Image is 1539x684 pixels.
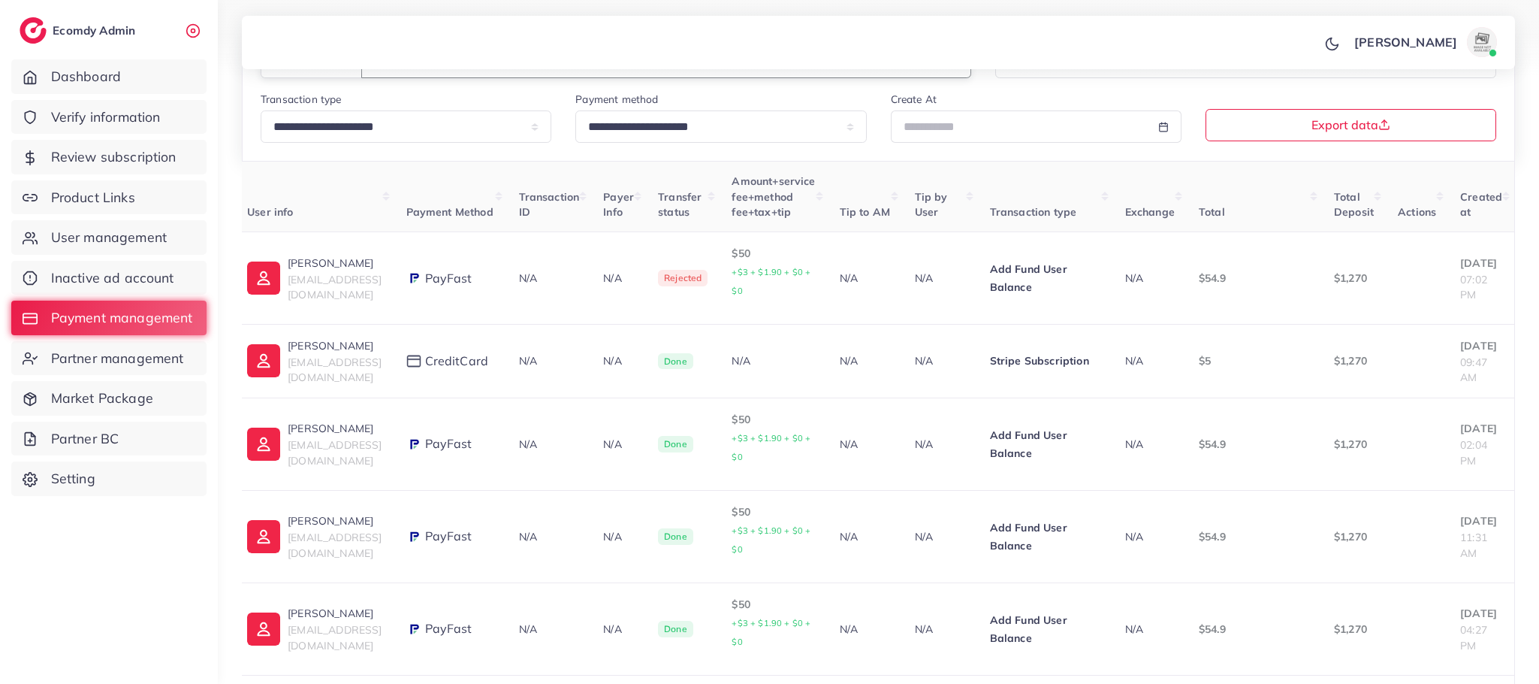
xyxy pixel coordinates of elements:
[1334,620,1374,638] p: $1,270
[1125,622,1143,636] span: N/A
[1334,190,1374,219] span: Total Deposit
[406,622,421,637] img: payment
[658,190,702,219] span: Transfer status
[658,621,693,637] span: Done
[53,23,139,38] h2: Ecomdy Admin
[915,435,966,453] p: N/A
[1398,205,1436,219] span: Actions
[990,426,1101,462] p: Add Fund User Balance
[990,205,1077,219] span: Transaction type
[990,352,1101,370] p: Stripe Subscription
[575,92,658,107] label: Payment method
[658,528,693,545] span: Done
[20,17,139,44] a: logoEcomdy Admin
[1460,512,1502,530] p: [DATE]
[1460,356,1487,384] span: 09:47 AM
[1311,119,1390,131] span: Export data
[11,100,207,135] a: Verify information
[51,349,184,368] span: Partner management
[51,188,135,207] span: Product Links
[247,520,280,553] img: ic-user-info.36bf1079.svg
[840,205,890,219] span: Tip to AM
[519,437,537,451] span: N/A
[406,437,421,452] img: payment
[425,353,489,370] span: creditCard
[603,269,634,287] p: N/A
[11,381,207,416] a: Market Package
[1199,435,1310,453] p: $54.9
[1199,620,1310,638] p: $54.9
[732,525,810,555] small: +$3 + $1.90 + $0 + $0
[840,352,891,370] p: N/A
[519,354,537,368] span: N/A
[1125,437,1143,451] span: N/A
[406,271,421,286] img: payment
[732,503,815,558] p: $50
[603,620,634,638] p: N/A
[915,620,966,638] p: N/A
[519,190,580,219] span: Transaction ID
[11,180,207,215] a: Product Links
[1460,604,1502,622] p: [DATE]
[51,268,174,288] span: Inactive ad account
[288,356,382,384] span: [EMAIL_ADDRESS][DOMAIN_NAME]
[288,438,382,467] span: [EMAIL_ADDRESS][DOMAIN_NAME]
[288,531,382,559] span: [EMAIL_ADDRESS][DOMAIN_NAME]
[51,107,161,127] span: Verify information
[519,530,537,543] span: N/A
[288,623,382,652] span: [EMAIL_ADDRESS][DOMAIN_NAME]
[406,355,421,368] img: payment
[1125,530,1143,543] span: N/A
[1460,337,1502,355] p: [DATE]
[519,622,537,636] span: N/A
[1125,205,1175,219] span: Exchange
[915,190,948,219] span: Tip by User
[840,620,891,638] p: N/A
[11,462,207,496] a: Setting
[732,618,810,647] small: +$3 + $1.90 + $0 + $0
[1199,354,1211,368] span: $5
[51,469,95,489] span: Setting
[603,528,634,546] p: N/A
[658,353,693,370] span: Done
[51,389,153,408] span: Market Package
[1460,623,1487,652] span: 04:27 PM
[20,17,47,44] img: logo
[51,308,193,328] span: Payment management
[658,436,693,452] span: Done
[1199,269,1310,287] p: $54.9
[1206,109,1496,141] button: Export data
[732,433,810,462] small: +$3 + $1.90 + $0 + $0
[990,519,1101,555] p: Add Fund User Balance
[658,270,708,286] span: Rejected
[519,271,537,285] span: N/A
[1125,354,1143,368] span: N/A
[288,419,382,437] p: [PERSON_NAME]
[288,273,382,301] span: [EMAIL_ADDRESS][DOMAIN_NAME]
[11,140,207,174] a: Review subscription
[1199,205,1225,219] span: Total
[406,205,493,219] span: Payment Method
[840,435,891,453] p: N/A
[51,67,121,86] span: Dashboard
[247,428,280,461] img: ic-user-info.36bf1079.svg
[1354,33,1457,51] p: [PERSON_NAME]
[732,595,815,651] p: $50
[891,92,937,107] label: Create At
[1334,528,1374,546] p: $1,270
[1346,27,1503,57] a: [PERSON_NAME]avatar
[11,220,207,255] a: User management
[915,528,966,546] p: N/A
[425,435,472,452] span: PayFast
[51,228,167,247] span: User management
[915,269,966,287] p: N/A
[915,352,966,370] p: N/A
[603,190,634,219] span: Payer Info
[732,174,815,219] span: Amount+service fee+method fee+tax+tip
[603,435,634,453] p: N/A
[732,244,815,300] p: $50
[1199,528,1310,546] p: $54.9
[11,341,207,376] a: Partner management
[1460,438,1487,467] span: 02:04 PM
[11,59,207,94] a: Dashboard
